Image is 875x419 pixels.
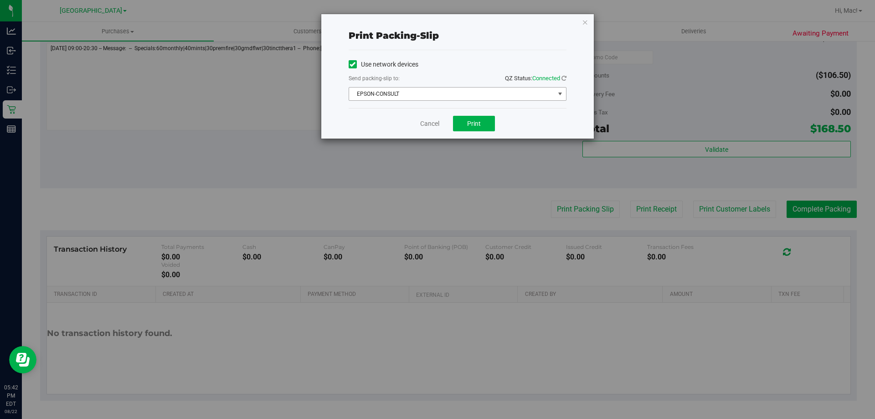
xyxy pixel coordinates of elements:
[453,116,495,131] button: Print
[554,88,566,100] span: select
[420,119,439,129] a: Cancel
[505,75,566,82] span: QZ Status:
[467,120,481,127] span: Print
[532,75,560,82] span: Connected
[349,88,555,100] span: EPSON-CONSULT
[349,30,439,41] span: Print packing-slip
[349,74,400,83] label: Send packing-slip to:
[349,60,418,69] label: Use network devices
[9,346,36,373] iframe: Resource center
